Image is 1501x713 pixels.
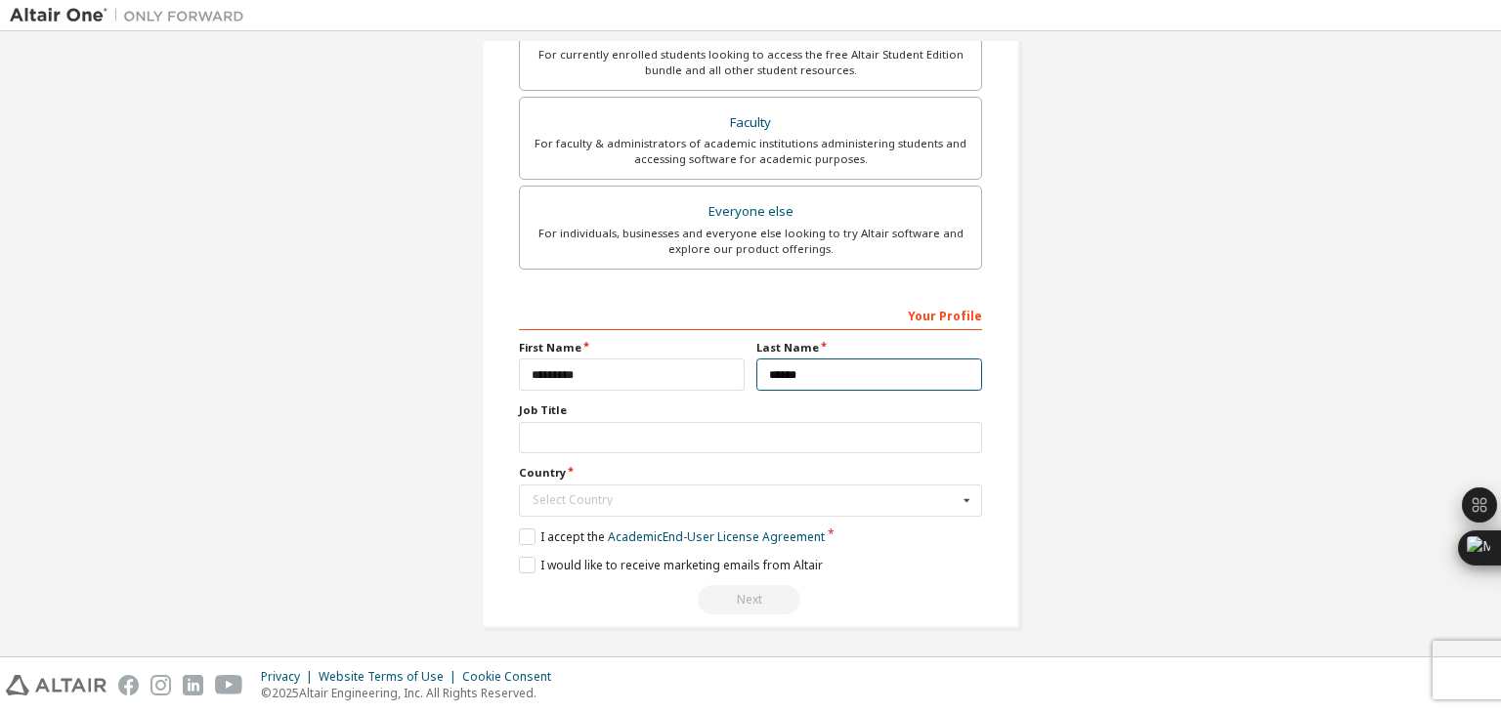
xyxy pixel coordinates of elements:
[533,494,958,506] div: Select Country
[519,299,982,330] div: Your Profile
[532,47,969,78] div: For currently enrolled students looking to access the free Altair Student Edition bundle and all ...
[756,340,982,356] label: Last Name
[519,528,825,545] label: I accept the
[519,340,745,356] label: First Name
[118,675,139,695] img: facebook.svg
[261,669,319,685] div: Privacy
[532,136,969,167] div: For faculty & administrators of academic institutions administering students and accessing softwa...
[6,675,107,695] img: altair_logo.svg
[215,675,243,695] img: youtube.svg
[532,198,969,226] div: Everyone else
[183,675,203,695] img: linkedin.svg
[519,402,982,418] label: Job Title
[319,669,462,685] div: Website Terms of Use
[532,226,969,257] div: For individuals, businesses and everyone else looking to try Altair software and explore our prod...
[519,465,982,481] label: Country
[261,685,563,701] p: © 2025 Altair Engineering, Inc. All Rights Reserved.
[10,6,254,25] img: Altair One
[608,528,825,545] a: Academic End-User License Agreement
[519,585,982,614] div: Read and acccept EULA to continue
[462,669,563,685] div: Cookie Consent
[519,557,823,573] label: I would like to receive marketing emails from Altair
[150,675,171,695] img: instagram.svg
[532,109,969,137] div: Faculty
